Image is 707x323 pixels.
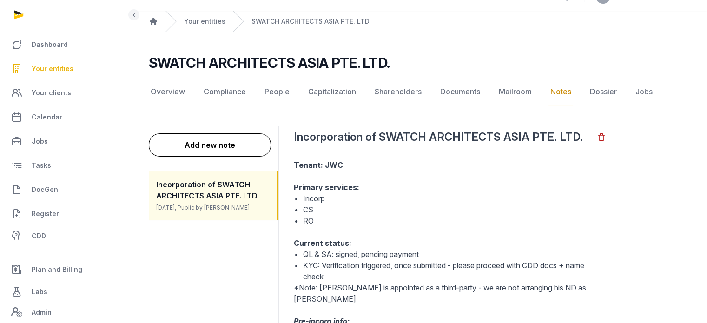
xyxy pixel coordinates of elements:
[303,193,606,204] li: Incorp
[303,204,606,215] li: CS
[7,58,126,80] a: Your entities
[32,286,47,297] span: Labs
[7,154,126,177] a: Tasks
[149,54,390,71] h2: SWATCH ARCHITECTS ASIA PTE. LTD.
[306,79,358,105] a: Capitalization
[7,82,126,104] a: Your clients
[32,160,51,171] span: Tasks
[251,17,371,26] a: SWATCH ARCHITECTS ASIA PTE. LTD.
[294,282,606,304] p: *Note: [PERSON_NAME] is appointed as a third-party - we are not arranging his ND as [PERSON_NAME]
[202,79,248,105] a: Compliance
[373,79,423,105] a: Shareholders
[149,133,271,157] button: Add new note
[156,180,259,200] span: Incorporation of SWATCH ARCHITECTS ASIA PTE. LTD.
[32,184,58,195] span: DocGen
[438,79,482,105] a: Documents
[7,178,126,201] a: DocGen
[294,238,351,248] strong: Current status:
[588,79,619,105] a: Dossier
[7,258,126,281] a: Plan and Billing
[294,160,343,170] strong: Tenant: JWC
[7,33,126,56] a: Dashboard
[32,307,52,318] span: Admin
[134,11,707,32] nav: Breadcrumb
[7,203,126,225] a: Register
[294,130,597,145] h2: Incorporation of SWATCH ARCHITECTS ASIA PTE. LTD.
[7,281,126,303] a: Labs
[149,79,187,105] a: Overview
[32,63,73,74] span: Your entities
[7,130,126,152] a: Jobs
[634,79,654,105] a: Jobs
[32,264,82,275] span: Plan and Billing
[184,17,225,26] a: Your entities
[32,112,62,123] span: Calendar
[32,39,68,50] span: Dashboard
[497,79,534,105] a: Mailroom
[32,231,46,242] span: CDD
[7,106,126,128] a: Calendar
[303,215,606,226] li: RO
[294,183,359,192] strong: Primary services:
[7,227,126,245] a: CDD
[32,87,71,99] span: Your clients
[156,204,250,211] span: [DATE], Public by [PERSON_NAME]
[32,208,59,219] span: Register
[7,303,126,322] a: Admin
[303,249,606,260] li: QL & SA: signed, pending payment
[149,79,692,105] nav: Tabs
[263,79,291,105] a: People
[303,260,606,282] li: KYC: Verification triggered, once submitted - please proceed with CDD docs + name check
[32,136,48,147] span: Jobs
[548,79,573,105] a: Notes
